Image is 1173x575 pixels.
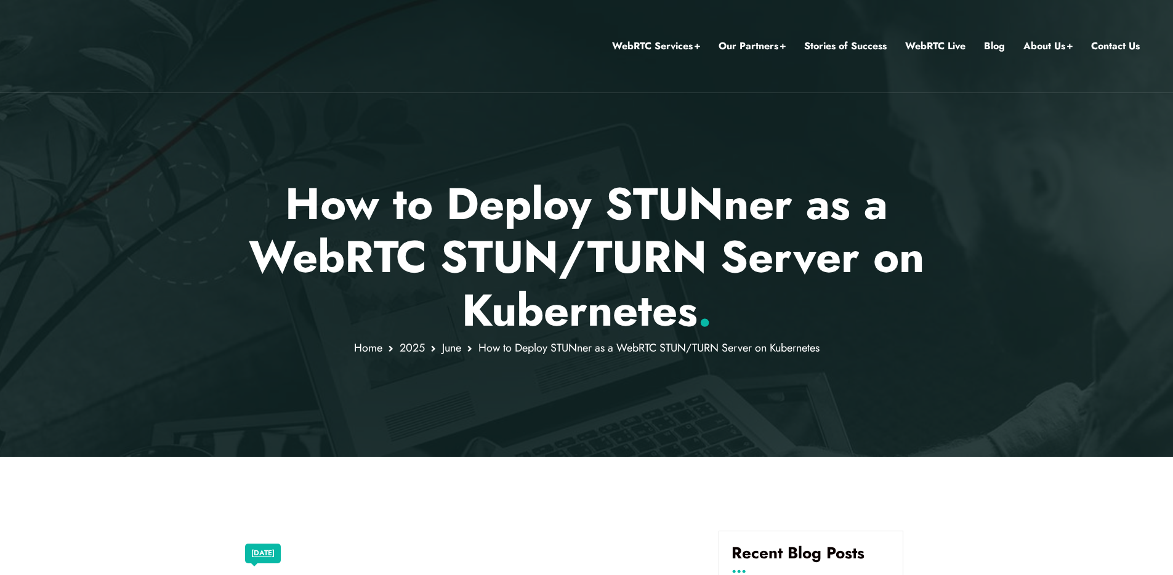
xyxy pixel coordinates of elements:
a: About Us [1023,38,1073,54]
span: How to Deploy STUNner as a WebRTC STUN/TURN Server on Kubernetes [478,340,820,356]
a: Stories of Success [804,38,887,54]
h4: Recent Blog Posts [732,544,890,572]
span: . [698,278,712,342]
a: Home [354,340,382,356]
a: [DATE] [251,545,275,561]
a: Contact Us [1091,38,1140,54]
a: June [442,340,461,356]
a: 2025 [400,340,425,356]
a: Our Partners [719,38,786,54]
a: WebRTC Live [905,38,965,54]
a: Blog [984,38,1005,54]
p: How to Deploy STUNner as a WebRTC STUN/TURN Server on Kubernetes [226,177,947,337]
a: WebRTC Services [612,38,700,54]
